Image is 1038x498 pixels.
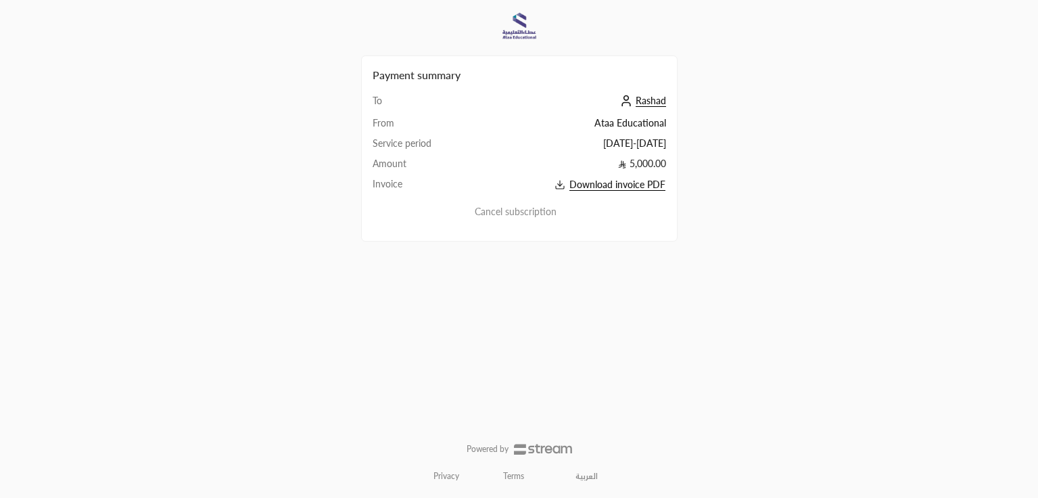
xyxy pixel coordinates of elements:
[373,137,471,157] td: Service period
[471,137,665,157] td: [DATE] - [DATE]
[471,177,665,193] button: Download invoice PDF
[471,157,665,177] td: 5,000.00
[471,116,665,137] td: Ataa Educational
[467,444,509,455] p: Powered by
[373,204,666,219] button: Cancel subscription
[636,95,666,107] span: Rashad
[503,471,524,482] a: Terms
[569,179,665,191] span: Download invoice PDF
[373,116,471,137] td: From
[617,95,666,106] a: Rashad
[501,8,538,45] img: Company Logo
[373,67,666,83] h2: Payment summary
[568,466,605,487] a: العربية
[373,177,471,193] td: Invoice
[373,157,471,177] td: Amount
[433,471,459,482] a: Privacy
[373,94,471,116] td: To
